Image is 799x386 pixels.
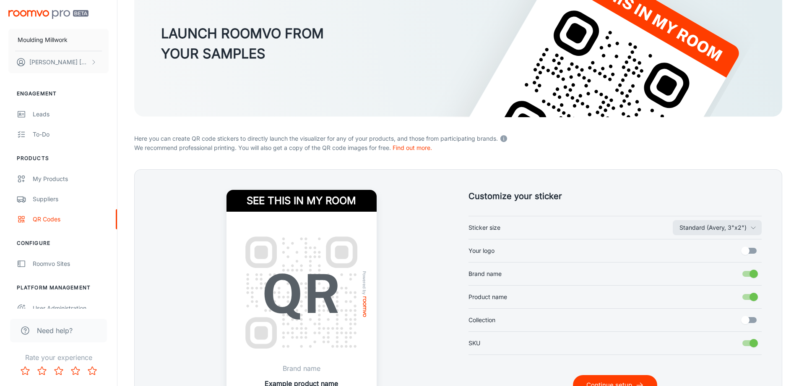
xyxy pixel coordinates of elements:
div: QR Codes [33,215,109,224]
span: Sticker size [468,223,500,232]
button: Rate 2 star [34,362,50,379]
p: Rate your experience [7,352,110,362]
span: Product name [468,292,507,302]
h4: See this in my room [226,190,377,212]
p: Here you can create QR code stickers to directly launch the visualizer for any of your products, ... [134,132,782,143]
img: Roomvo PRO Beta [8,10,88,19]
img: QR Code Example [237,228,367,358]
button: Rate 5 star [84,362,101,379]
div: Leads [33,110,109,119]
button: Rate 3 star [50,362,67,379]
h5: Customize your sticker [468,190,762,202]
div: My Products [33,174,109,184]
p: [PERSON_NAME] [PERSON_NAME] [29,58,88,67]
button: Rate 1 star [17,362,34,379]
p: We recommend professional printing. You will also get a copy of the QR code images for free. [134,143,782,152]
div: Suppliers [33,194,109,204]
h3: LAUNCH ROOMVO FROM YOUR SAMPLES [161,24,324,64]
a: Find out more. [393,144,432,151]
div: Roomvo Sites [33,259,109,268]
button: Rate 4 star [67,362,84,379]
div: User Administration [33,304,109,313]
span: Collection [468,315,495,325]
span: Your logo [468,246,494,255]
button: Sticker size [673,220,762,235]
span: Need help? [37,326,73,336]
button: Moulding Millwork [8,29,109,51]
button: [PERSON_NAME] [PERSON_NAME] [8,51,109,73]
p: Brand name [265,363,338,373]
div: To-do [33,130,109,139]
p: Moulding Millwork [18,35,68,45]
img: roomvo [363,297,366,317]
span: SKU [468,339,480,348]
span: Powered by [360,271,369,295]
span: Brand name [468,269,502,278]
